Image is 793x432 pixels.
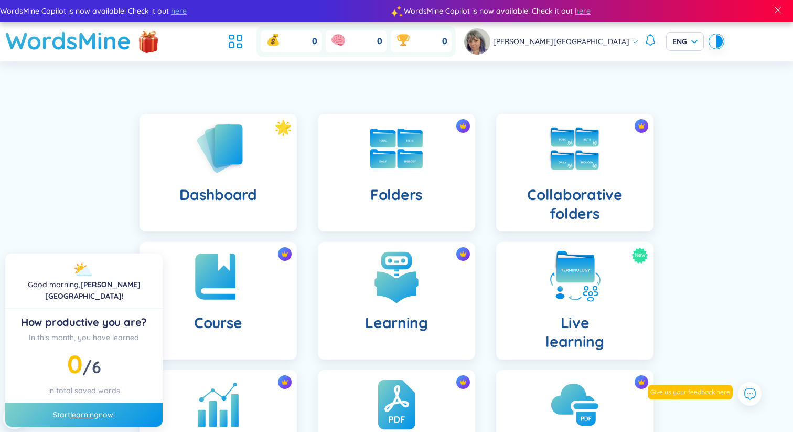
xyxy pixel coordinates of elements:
h4: Live learning [545,313,604,351]
img: crown icon [459,122,467,130]
span: here [575,5,591,17]
span: 6 [92,356,101,377]
a: [PERSON_NAME][GEOGRAPHIC_DATA] [45,280,141,301]
div: In this month, you have learned [14,332,154,343]
div: Start now! [5,403,163,427]
img: crown icon [638,378,645,386]
a: WordsMine [5,22,131,59]
h4: Collaborative folders [505,185,645,223]
span: New [635,247,646,264]
div: ! [14,279,154,302]
a: crown iconCollaborative folders [486,114,664,231]
img: crown icon [281,378,288,386]
h4: Course [194,313,242,332]
h4: Folders [370,185,423,204]
img: crown icon [638,122,645,130]
div: How productive you are? [14,315,154,330]
span: / [82,356,101,377]
img: crown icon [459,378,467,386]
span: 0 [442,36,447,47]
a: crown iconCourse [129,242,307,360]
a: avatar [464,28,493,55]
a: crown iconLearning [307,242,486,360]
span: ENG [672,36,698,47]
img: flashSalesIcon.a7f4f837.png [138,25,159,57]
img: crown icon [459,250,467,258]
span: 0 [312,36,317,47]
span: [PERSON_NAME][GEOGRAPHIC_DATA] [493,36,629,47]
a: Dashboard [129,114,307,231]
span: here [171,5,187,17]
a: NewLivelearning [486,242,664,360]
img: crown icon [281,250,288,258]
img: avatar [464,28,490,55]
h4: Learning [365,313,428,332]
a: crown iconFolders [307,114,486,231]
h4: Dashboard [179,185,256,204]
span: 0 [377,36,382,47]
div: in total saved words [14,385,154,396]
span: Good morning , [28,280,80,289]
span: 0 [67,348,82,380]
a: learning [70,410,99,419]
